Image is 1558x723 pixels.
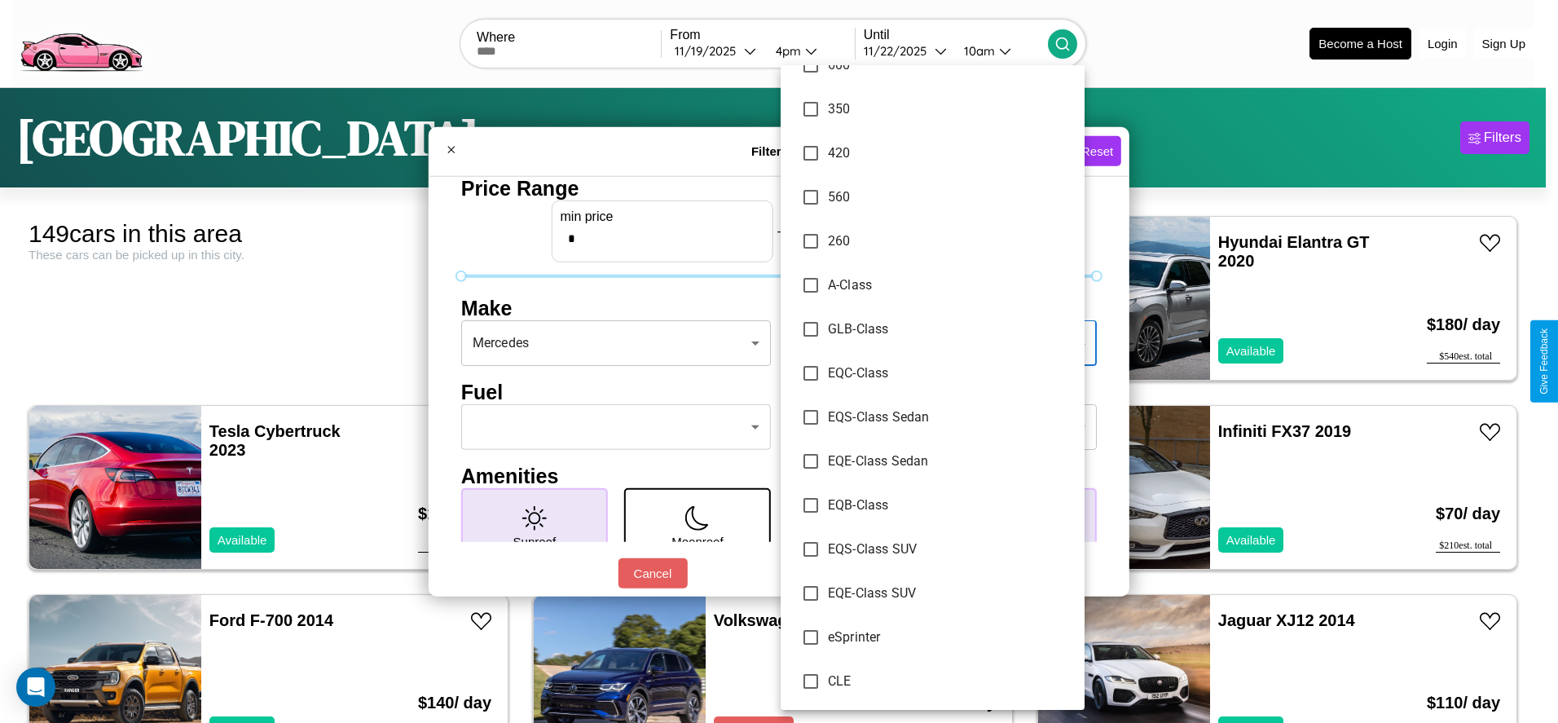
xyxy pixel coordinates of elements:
span: 350 [828,99,1072,119]
span: EQE-Class Sedan [828,452,1072,471]
span: 560 [828,187,1072,207]
div: Give Feedback [1538,328,1550,395]
span: EQC-Class [828,364,1072,383]
span: EQS-Class Sedan [828,408,1072,427]
span: GLB-Class [828,320,1072,339]
span: EQB-Class [828,496,1072,515]
span: EQE-Class SUV [828,584,1072,603]
div: Open Intercom Messenger [16,668,55,707]
span: 420 [828,143,1072,163]
span: 600 [828,55,1072,75]
span: eSprinter [828,628,1072,647]
span: CLE [828,672,1072,691]
span: 260 [828,231,1072,251]
span: EQS-Class SUV [828,540,1072,559]
span: A-Class [828,276,1072,295]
